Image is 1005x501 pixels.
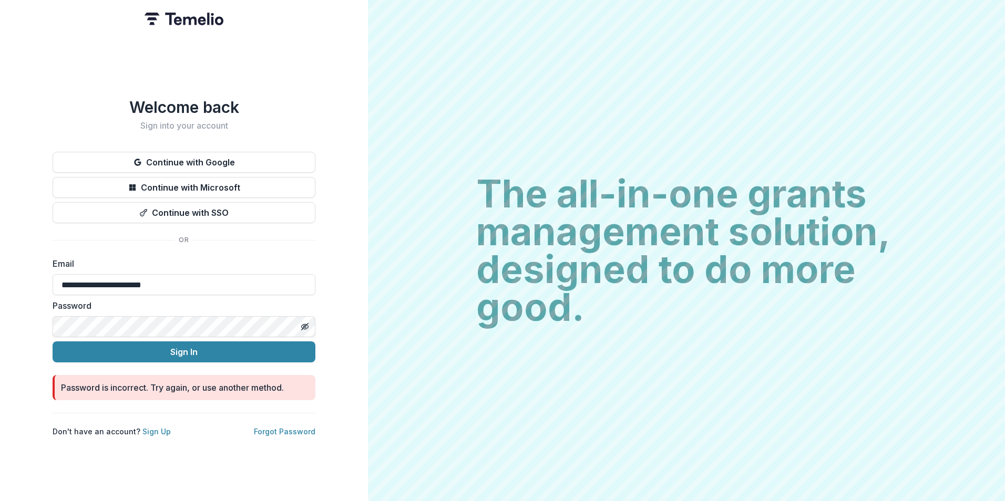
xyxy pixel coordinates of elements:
button: Toggle password visibility [296,318,313,335]
label: Password [53,299,309,312]
button: Sign In [53,341,315,362]
button: Continue with Microsoft [53,177,315,198]
a: Forgot Password [254,427,315,436]
div: Password is incorrect. Try again, or use another method. [61,381,284,394]
img: Temelio [145,13,223,25]
h2: Sign into your account [53,121,315,131]
p: Don't have an account? [53,426,171,437]
a: Sign Up [142,427,171,436]
button: Continue with Google [53,152,315,173]
label: Email [53,257,309,270]
h1: Welcome back [53,98,315,117]
button: Continue with SSO [53,202,315,223]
